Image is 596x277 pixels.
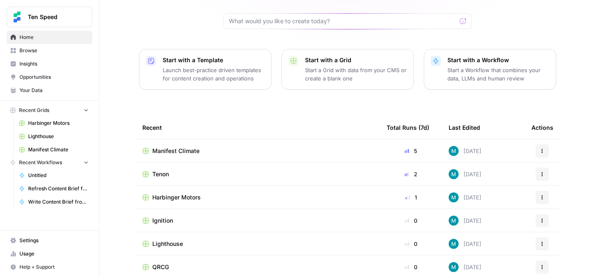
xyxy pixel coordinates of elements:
span: Insights [19,60,89,68]
button: Start with a TemplateLaunch best-practice driven templates for content creation and operations [139,49,272,90]
p: Start a Grid with data from your CMS or create a blank one [305,66,407,83]
button: Workspace: Ten Speed [7,7,92,27]
input: What would you like to create today? [229,17,457,25]
a: Refresh Content Brief from Keyword [DEV] [15,182,92,195]
img: 9k9gt13slxq95qn7lcfsj5lxmi7v [449,262,459,272]
a: Opportunities [7,70,92,84]
button: Recent Workflows [7,156,92,169]
img: 9k9gt13slxq95qn7lcfsj5lxmi7v [449,216,459,226]
a: Manifest Climate [15,143,92,156]
span: Help + Support [19,263,89,271]
a: Ignition [142,216,373,225]
a: Lighthouse [142,240,373,248]
div: 0 [387,240,435,248]
span: Recent Grids [19,107,49,114]
button: Help + Support [7,260,92,274]
div: [DATE] [449,192,481,202]
div: [DATE] [449,216,481,226]
a: Usage [7,247,92,260]
p: Launch best-practice driven templates for content creation and operations [163,66,264,83]
p: Start a Workflow that combines your data, LLMs and human review [447,66,549,83]
a: QRCG [142,263,373,271]
span: Settings [19,237,89,244]
a: Insights [7,57,92,70]
span: Opportunities [19,73,89,81]
button: Start with a WorkflowStart a Workflow that combines your data, LLMs and human review [424,49,556,90]
div: Last Edited [449,116,480,139]
a: Tenon [142,170,373,178]
span: Harbinger Motors [152,193,201,202]
span: Refresh Content Brief from Keyword [DEV] [28,185,89,192]
p: Start with a Workflow [447,56,549,64]
span: Home [19,34,89,41]
img: 9k9gt13slxq95qn7lcfsj5lxmi7v [449,169,459,179]
a: Harbinger Motors [15,117,92,130]
span: Recent Workflows [19,159,62,166]
img: 9k9gt13slxq95qn7lcfsj5lxmi7v [449,239,459,249]
a: Manifest Climate [142,147,373,155]
p: Start with a Grid [305,56,407,64]
div: [DATE] [449,146,481,156]
a: Untitled [15,169,92,182]
a: Write Content Brief from Keyword [DEV] [15,195,92,209]
a: Browse [7,44,92,57]
span: Manifest Climate [152,147,199,155]
span: Lighthouse [152,240,183,248]
button: Start with a GridStart a Grid with data from your CMS or create a blank one [281,49,414,90]
span: Ignition [152,216,173,225]
a: Your Data [7,84,92,97]
span: Write Content Brief from Keyword [DEV] [28,198,89,206]
span: QRCG [152,263,169,271]
div: Total Runs (7d) [387,116,429,139]
div: Actions [531,116,553,139]
span: Your Data [19,87,89,94]
img: Ten Speed Logo [10,10,24,24]
div: Recent [142,116,373,139]
span: Lighthouse [28,133,89,140]
a: Settings [7,234,92,247]
button: Recent Grids [7,104,92,117]
span: Untitled [28,172,89,179]
span: Browse [19,47,89,54]
img: 9k9gt13slxq95qn7lcfsj5lxmi7v [449,192,459,202]
div: 2 [387,170,435,178]
div: [DATE] [449,169,481,179]
div: [DATE] [449,239,481,249]
div: 0 [387,263,435,271]
span: Manifest Climate [28,146,89,153]
a: Lighthouse [15,130,92,143]
span: Usage [19,250,89,258]
p: Start with a Template [163,56,264,64]
a: Home [7,31,92,44]
span: Ten Speed [28,13,78,21]
div: 5 [387,147,435,155]
div: [DATE] [449,262,481,272]
span: Tenon [152,170,169,178]
img: 9k9gt13slxq95qn7lcfsj5lxmi7v [449,146,459,156]
span: Harbinger Motors [28,119,89,127]
div: 0 [387,216,435,225]
div: 1 [387,193,435,202]
a: Harbinger Motors [142,193,373,202]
